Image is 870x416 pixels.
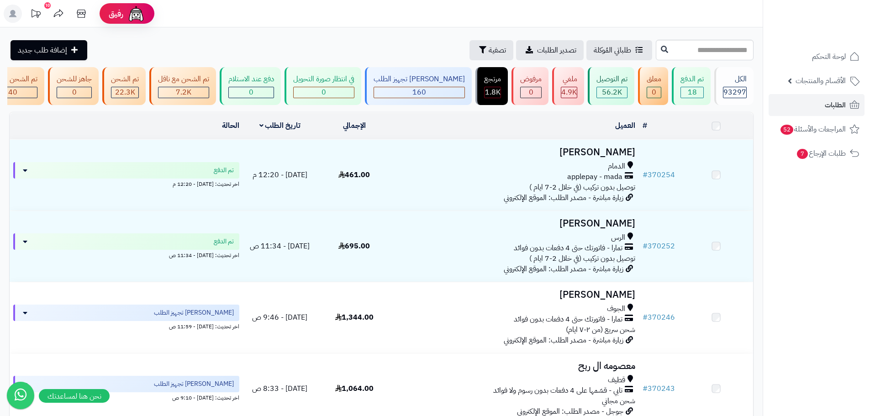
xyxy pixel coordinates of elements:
span: 93297 [723,87,746,98]
span: 160 [412,87,426,98]
div: 4931 [561,87,577,98]
div: 0 [294,87,354,98]
div: 56184 [597,87,627,98]
div: في انتظار صورة التحويل [293,74,354,84]
a: إضافة طلب جديد [11,40,87,60]
span: زيارة مباشرة - مصدر الطلب: الموقع الإلكتروني [504,335,623,346]
div: ملغي [561,74,577,84]
span: [PERSON_NAME] تجهيز الطلب [154,379,234,389]
span: 52 [780,125,793,135]
span: 0 [652,87,656,98]
span: رفيق [109,8,123,19]
a: الحالة [222,120,239,131]
h3: [PERSON_NAME] [395,290,635,300]
span: لوحة التحكم [812,50,846,63]
span: 0 [529,87,533,98]
span: الرس [611,232,625,243]
div: تم التوصيل [596,74,627,84]
span: المراجعات والأسئلة [780,123,846,136]
span: [DATE] - 12:20 م [253,169,307,180]
a: جاهز للشحن 0 [46,67,100,105]
span: تم الدفع [214,166,234,175]
span: [DATE] - 8:33 ص [252,383,307,394]
div: اخر تحديث: [DATE] - 12:20 م [13,179,239,188]
span: تم الدفع [214,237,234,246]
span: شحن سريع (من ٢-٧ ايام) [566,324,635,335]
span: إضافة طلب جديد [18,45,67,56]
span: 4.9K [561,87,577,98]
a: طلبات الإرجاع7 [769,142,865,164]
span: تابي - قسّمها على 4 دفعات بدون رسوم ولا فوائد [493,385,622,396]
span: 1,064.00 [335,383,374,394]
div: 10 [44,2,51,9]
div: 7223 [158,87,209,98]
a: تم الدفع 18 [670,67,712,105]
a: الكل93297 [712,67,755,105]
div: دفع عند الاستلام [228,74,274,84]
a: في انتظار صورة التحويل 0 [283,67,363,105]
div: اخر تحديث: [DATE] - 11:59 ص [13,321,239,331]
h3: معصومه ال ربح [395,361,635,371]
span: توصيل بدون تركيب (في خلال 2-7 ايام ) [529,182,635,193]
div: تم الشحن [111,74,139,84]
a: تم الشحن 22.3K [100,67,148,105]
span: 0 [322,87,326,98]
a: دفع عند الاستلام 0 [218,67,283,105]
span: 56.2K [602,87,622,98]
a: طلباتي المُوكلة [586,40,652,60]
span: 1.8K [485,87,501,98]
div: الكل [723,74,747,84]
span: 7 [797,149,808,159]
a: #370254 [643,169,675,180]
a: تم التوصيل 56.2K [586,67,636,105]
a: مرفوض 0 [510,67,550,105]
a: الإجمالي [343,120,366,131]
span: # [643,241,648,252]
div: تم الدفع [680,74,704,84]
div: 160 [374,87,464,98]
button: تصفية [469,40,513,60]
span: 695.00 [338,241,370,252]
div: 0 [521,87,541,98]
a: #370252 [643,241,675,252]
a: لوحة التحكم [769,46,865,68]
img: ai-face.png [127,5,145,23]
div: اخر تحديث: [DATE] - 9:10 ص [13,392,239,402]
h3: [PERSON_NAME] [395,218,635,229]
span: الدمام [608,161,625,172]
a: مرتجع 1.8K [474,67,510,105]
h3: [PERSON_NAME] [395,147,635,158]
span: # [643,169,648,180]
span: طلبات الإرجاع [796,147,846,160]
span: الجوف [607,304,625,314]
span: # [643,383,648,394]
span: 0 [72,87,77,98]
div: 1772 [485,87,501,98]
span: applepay - mada [567,172,622,182]
div: 22322 [111,87,138,98]
span: شحن مجاني [602,395,635,406]
span: 7.2K [176,87,191,98]
span: 22.3K [115,87,135,98]
div: [PERSON_NAME] تجهيز الطلب [374,74,465,84]
span: تمارا - فاتورتك حتى 4 دفعات بدون فوائد [514,314,622,325]
span: تصفية [489,45,506,56]
a: #370246 [643,312,675,323]
span: تمارا - فاتورتك حتى 4 دفعات بدون فوائد [514,243,622,253]
span: زيارة مباشرة - مصدر الطلب: الموقع الإلكتروني [504,263,623,274]
span: تصدير الطلبات [537,45,576,56]
a: تحديثات المنصة [24,5,47,25]
span: الطلبات [825,99,846,111]
div: معلق [647,74,661,84]
a: الطلبات [769,94,865,116]
span: قطيف [608,375,625,385]
div: تم الشحن مع ناقل [158,74,209,84]
a: ملغي 4.9K [550,67,586,105]
div: مرفوض [520,74,542,84]
a: المراجعات والأسئلة52 [769,118,865,140]
div: اخر تحديث: [DATE] - 11:34 ص [13,250,239,259]
a: #370243 [643,383,675,394]
span: طلباتي المُوكلة [594,45,631,56]
span: 0 [249,87,253,98]
div: 0 [57,87,91,98]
